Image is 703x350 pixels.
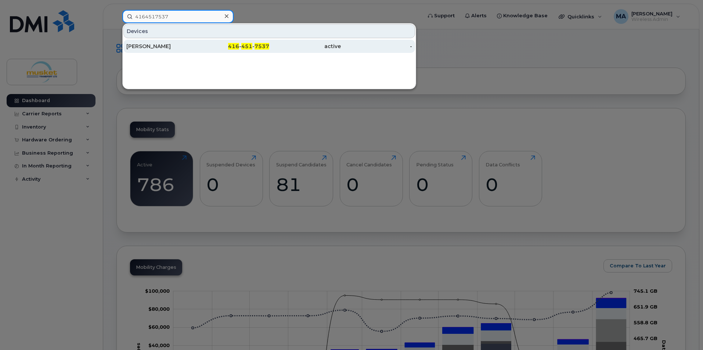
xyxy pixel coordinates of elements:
[269,43,341,50] div: active
[241,43,252,50] span: 451
[255,43,269,50] span: 7537
[126,43,198,50] div: [PERSON_NAME]
[228,43,239,50] span: 416
[123,24,415,38] div: Devices
[198,43,270,50] div: - -
[341,43,412,50] div: -
[123,40,415,53] a: [PERSON_NAME]416-451-7537active-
